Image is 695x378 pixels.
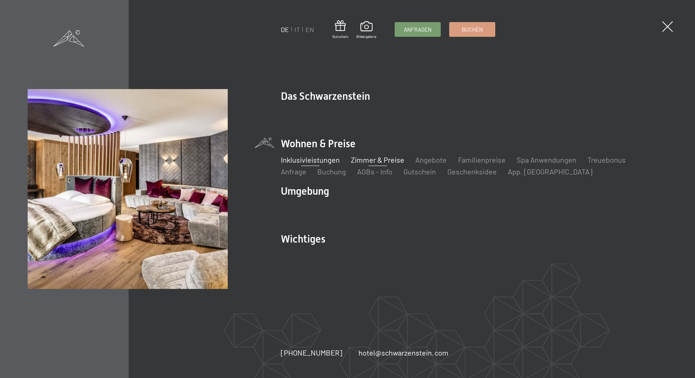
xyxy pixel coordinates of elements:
[458,155,506,164] a: Familienpreise
[508,167,593,176] a: App. [GEOGRAPHIC_DATA]
[333,34,349,39] span: Gutschein
[404,26,432,33] span: Anfragen
[587,155,626,164] a: Treuebonus
[28,89,228,289] img: Im Top-Hotel in Südtirol all inclusive urlauben
[281,155,340,164] a: Inklusivleistungen
[462,26,483,33] span: Buchen
[333,20,349,39] a: Gutschein
[281,167,307,176] a: Anfrage
[395,22,441,36] a: Anfragen
[281,348,343,357] span: [PHONE_NUMBER]
[450,22,495,36] a: Buchen
[357,34,377,39] span: Bildergalerie
[351,155,405,164] a: Zimmer & Preise
[318,167,346,176] a: Buchung
[517,155,576,164] a: Spa Anwendungen
[416,155,447,164] a: Angebote
[295,25,300,33] a: IT
[447,167,497,176] a: Geschenksidee
[357,167,393,176] a: AGBs - Info
[404,167,436,176] a: Gutschein
[281,347,343,358] a: [PHONE_NUMBER]
[359,347,448,358] a: hotel@schwarzenstein.com
[357,21,377,39] a: Bildergalerie
[281,25,289,33] a: DE
[306,25,314,33] a: EN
